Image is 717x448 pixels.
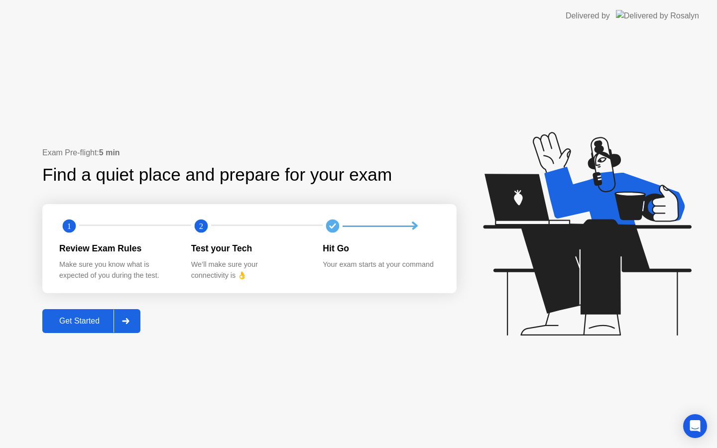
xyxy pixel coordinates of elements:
[42,147,457,159] div: Exam Pre-flight:
[323,242,439,255] div: Hit Go
[683,414,707,438] div: Open Intercom Messenger
[323,259,439,270] div: Your exam starts at your command
[616,10,699,21] img: Delivered by Rosalyn
[42,162,393,188] div: Find a quiet place and prepare for your exam
[59,259,175,281] div: Make sure you know what is expected of you during the test.
[59,242,175,255] div: Review Exam Rules
[42,309,140,333] button: Get Started
[99,148,120,157] b: 5 min
[566,10,610,22] div: Delivered by
[191,242,307,255] div: Test your Tech
[45,317,114,326] div: Get Started
[199,222,203,231] text: 2
[191,259,307,281] div: We’ll make sure your connectivity is 👌
[67,222,71,231] text: 1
